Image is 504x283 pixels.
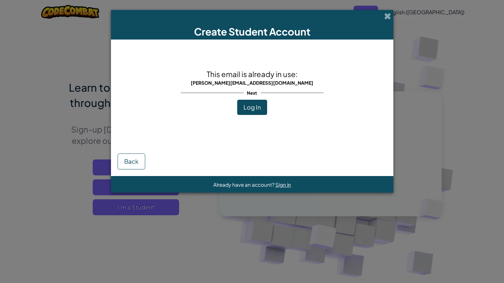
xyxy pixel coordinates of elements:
[118,153,145,169] button: Back
[275,181,291,188] a: Sign in
[244,103,261,111] span: Log In
[244,88,260,98] span: Next
[237,100,267,115] button: Log In
[124,157,139,165] span: Back
[191,80,313,86] span: [PERSON_NAME][EMAIL_ADDRESS][DOMAIN_NAME]
[213,181,275,188] span: Already have an account?
[207,69,298,79] span: This email is already in use:
[194,25,310,38] span: Create Student Account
